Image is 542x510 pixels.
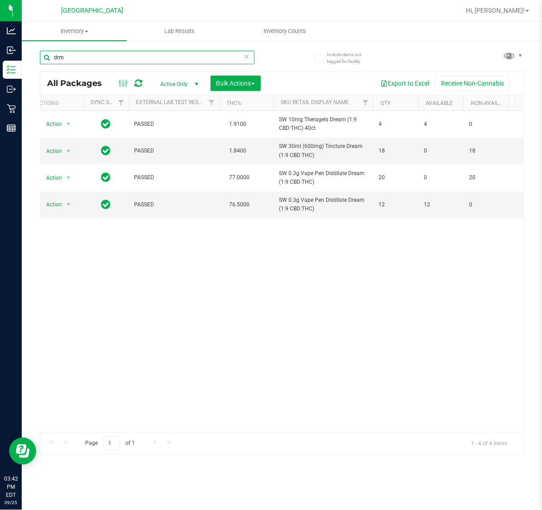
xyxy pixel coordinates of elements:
[466,7,525,14] span: Hi, [PERSON_NAME]!
[4,499,18,506] p: 09/25
[358,95,373,110] a: Filter
[136,99,207,105] a: External Lab Test Result
[232,22,337,41] a: Inventory Counts
[36,100,80,106] div: Actions
[7,124,16,133] inline-svg: Reports
[91,99,125,105] a: Sync Status
[469,147,504,155] span: 18
[114,95,129,110] a: Filter
[471,100,511,106] a: Non-Available
[225,144,251,157] span: 1.8400
[469,173,504,182] span: 20
[7,65,16,74] inline-svg: Inventory
[279,196,368,213] span: SW 0.3g Vape Pen Distillate Dream (1:9 CBD:THC)
[22,22,127,41] a: Inventory
[47,78,111,88] span: All Packages
[424,120,458,129] span: 4
[127,22,232,41] a: Lab Results
[379,200,413,209] span: 12
[7,46,16,55] inline-svg: Inbound
[101,144,111,157] span: In Sync
[134,147,214,155] span: PASSED
[380,100,390,106] a: Qty
[281,99,349,105] a: Sku Retail Display Name
[38,198,62,211] span: Action
[469,120,504,129] span: 0
[424,200,458,209] span: 12
[279,142,368,159] span: SW 30ml (600mg) Tincture Dream (1:9 CBD:THC)
[77,436,143,450] span: Page of 1
[426,100,453,106] a: Available
[379,147,413,155] span: 18
[22,27,127,35] span: Inventory
[38,172,62,184] span: Action
[379,173,413,182] span: 20
[424,173,458,182] span: 0
[4,475,18,499] p: 03:42 PM EDT
[101,118,111,130] span: In Sync
[211,76,261,91] button: Bulk Actions
[9,438,36,465] iframe: Resource center
[63,145,74,157] span: select
[101,171,111,184] span: In Sync
[279,169,368,186] span: SW 0.3g Vape Pen Distillate Dream (1:9 CBD:THC)
[374,76,435,91] button: Export to Excel
[469,200,504,209] span: 0
[464,436,514,450] span: 1 - 4 of 4 items
[226,100,241,106] a: THC%
[7,26,16,35] inline-svg: Analytics
[327,51,372,65] span: Include items not tagged for facility
[104,436,120,450] input: 1
[424,147,458,155] span: 0
[134,120,214,129] span: PASSED
[225,171,254,184] span: 77.0000
[63,172,74,184] span: select
[279,115,368,133] span: SW 10mg Theragels Dream (1:9 CBD:THC) 40ct
[152,27,207,35] span: Lab Results
[225,118,251,131] span: 1.9100
[63,118,74,130] span: select
[244,51,250,62] span: Clear
[435,76,510,91] button: Receive Non-Cannabis
[38,145,62,157] span: Action
[7,104,16,113] inline-svg: Retail
[40,51,254,64] input: Search Package ID, Item Name, SKU, Lot or Part Number...
[62,7,124,14] span: [GEOGRAPHIC_DATA]
[216,80,255,87] span: Bulk Actions
[225,198,254,211] span: 76.5000
[134,200,214,209] span: PASSED
[204,95,219,110] a: Filter
[101,198,111,211] span: In Sync
[38,118,62,130] span: Action
[7,85,16,94] inline-svg: Outbound
[251,27,318,35] span: Inventory Counts
[134,173,214,182] span: PASSED
[379,120,413,129] span: 4
[63,198,74,211] span: select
